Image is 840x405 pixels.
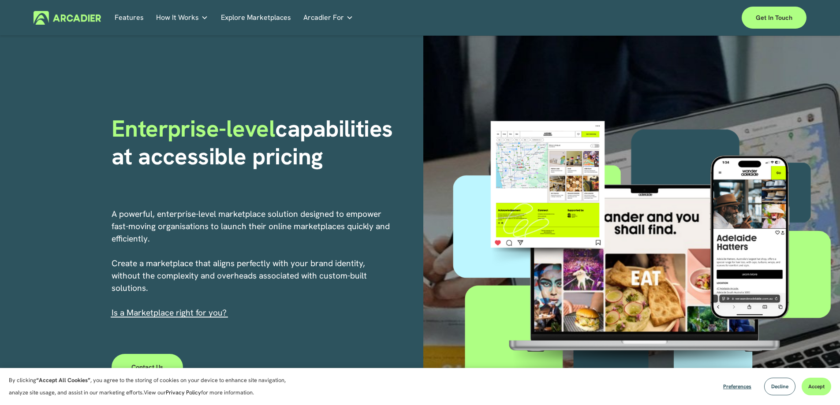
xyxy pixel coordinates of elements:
span: I [112,307,227,318]
a: Contact Us [112,354,183,380]
p: By clicking , you agree to the storing of cookies on your device to enhance site navigation, anal... [9,374,295,399]
a: Privacy Policy [166,389,201,396]
span: Enterprise-level [112,113,276,144]
iframe: Chat Widget [796,363,840,405]
button: Decline [764,378,795,395]
span: Decline [771,383,788,390]
span: How It Works [156,11,199,24]
a: folder dropdown [156,11,208,25]
span: Arcadier For [303,11,344,24]
strong: “Accept All Cookies” [36,376,90,384]
a: s a Marketplace right for you? [114,307,227,318]
span: Preferences [723,383,751,390]
a: Get in touch [742,7,806,29]
p: A powerful, enterprise-level marketplace solution designed to empower fast-moving organisations t... [112,208,391,319]
a: Features [115,11,144,25]
strong: capabilities at accessible pricing [112,113,399,171]
img: Arcadier [34,11,101,25]
a: folder dropdown [303,11,353,25]
a: Explore Marketplaces [221,11,291,25]
button: Preferences [717,378,758,395]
